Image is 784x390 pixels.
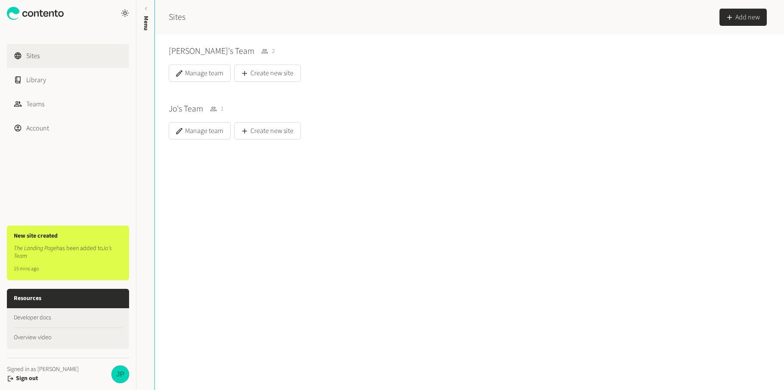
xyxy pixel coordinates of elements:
[234,65,301,82] button: Create new site
[169,122,231,139] button: Manage team
[169,65,231,82] button: Manage team
[169,102,203,115] h3: Jo's Team
[7,289,129,308] h3: Resources
[169,11,185,24] h2: Sites
[16,374,38,383] button: Sign out
[14,245,119,260] p: has been added to
[14,308,122,328] a: Developer docs
[14,244,111,260] em: Jo's Team
[14,232,119,240] h3: New site created
[14,328,122,347] a: Overview video
[142,16,151,31] span: Menu
[7,92,129,116] a: Teams
[7,44,129,68] a: Sites
[7,68,129,92] a: Library
[261,45,275,58] span: 2
[234,122,301,139] button: Create new site
[14,265,39,273] time: 15 mins ago
[169,45,254,58] h3: [PERSON_NAME]'s Team
[111,365,129,383] img: Jo Ponting
[14,244,56,253] em: The Landing Page
[7,116,129,140] a: Account
[210,102,224,115] span: 1
[719,9,767,26] button: Add new
[7,365,79,374] span: Signed in as [PERSON_NAME]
